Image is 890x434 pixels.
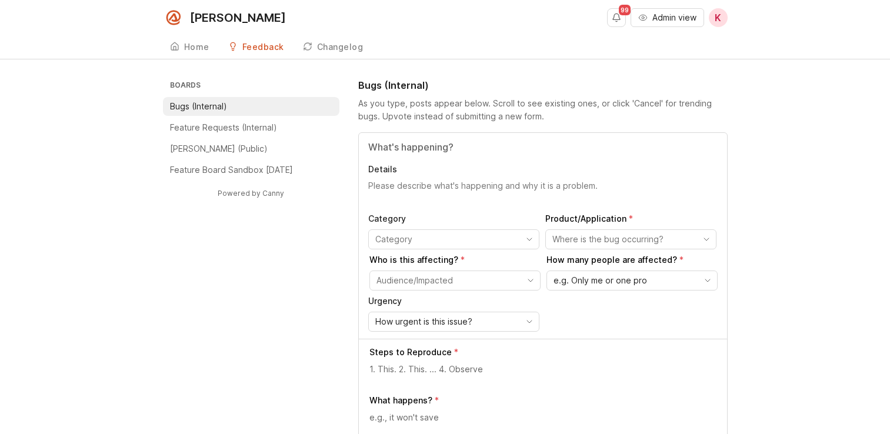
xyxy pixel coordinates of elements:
[184,43,209,51] div: Home
[163,161,339,179] a: Feature Board Sandbox [DATE]
[375,233,519,246] input: Category
[652,12,696,24] span: Admin view
[170,143,268,155] p: [PERSON_NAME] (Public)
[163,35,216,59] a: Home
[296,35,371,59] a: Changelog
[170,122,277,133] p: Feature Requests (Internal)
[216,186,286,200] a: Powered by Canny
[607,8,626,27] button: Notifications
[190,12,286,24] div: [PERSON_NAME]
[520,317,539,326] svg: toggle icon
[631,8,704,27] button: Admin view
[368,295,539,307] p: Urgency
[368,312,539,332] div: toggle menu
[369,395,432,406] p: What happens?
[709,8,728,27] button: K
[358,97,728,123] div: As you type, posts appear below. Scroll to see existing ones, or click 'Cancel' for trending bugs...
[521,276,540,285] svg: toggle icon
[698,276,717,285] svg: toggle icon
[163,118,339,137] a: Feature Requests (Internal)
[163,7,184,28] img: Smith.ai logo
[358,78,429,92] h1: Bugs (Internal)
[221,35,291,59] a: Feedback
[170,101,227,112] p: Bugs (Internal)
[168,78,339,95] h3: Boards
[554,274,647,287] span: e.g. Only me or one pro
[369,254,541,266] p: Who is this affecting?
[520,235,539,244] svg: toggle icon
[163,139,339,158] a: [PERSON_NAME] (Public)
[715,11,721,25] span: K
[368,140,718,154] input: Title
[369,271,541,291] div: toggle menu
[163,97,339,116] a: Bugs (Internal)
[552,233,696,246] input: Where is the bug occurring?
[368,163,718,175] p: Details
[368,213,539,225] p: Category
[546,271,718,291] div: toggle menu
[242,43,284,51] div: Feedback
[375,315,472,328] span: How urgent is this issue?
[368,229,539,249] div: toggle menu
[369,346,452,358] p: Steps to Reproduce
[697,235,716,244] svg: toggle icon
[619,5,631,15] span: 99
[545,213,716,225] p: Product/Application
[376,274,520,287] input: Audience/Impacted
[545,229,716,249] div: toggle menu
[368,180,718,203] textarea: Details
[546,254,718,266] p: How many people are affected?
[170,164,293,176] p: Feature Board Sandbox [DATE]
[317,43,364,51] div: Changelog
